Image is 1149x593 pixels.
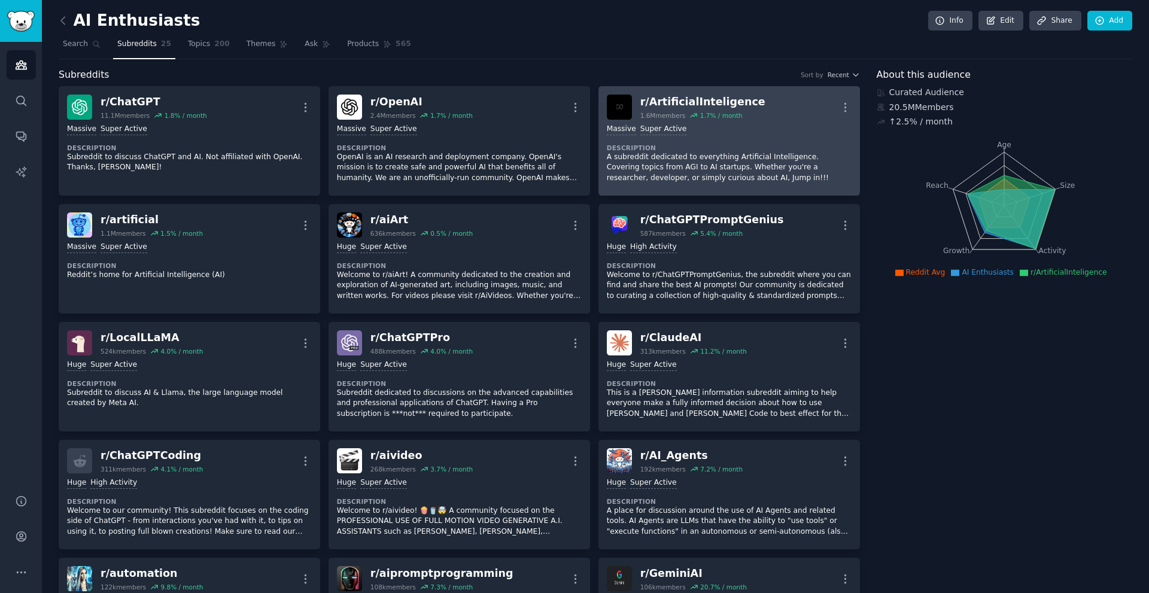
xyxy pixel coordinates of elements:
[337,95,362,120] img: OpenAI
[997,141,1011,149] tspan: Age
[370,347,416,355] div: 488k members
[640,566,747,581] div: r/ GeminiAI
[343,35,415,59] a: Products565
[370,465,416,473] div: 268k members
[1029,11,1081,31] a: Share
[67,566,92,591] img: automation
[943,247,969,255] tspan: Growth
[700,111,743,120] div: 1.7 % / month
[607,152,852,184] p: A subreddit dedicated to everything Artificial Intelligence. Covering topics from AGI to AI start...
[59,11,200,31] h2: AI Enthusiasts
[101,566,203,581] div: r/ automation
[337,144,582,152] dt: Description
[90,478,137,489] div: High Activity
[430,583,473,591] div: 7.3 % / month
[101,242,147,253] div: Super Active
[67,270,312,281] p: Reddit’s home for Artificial Intelligence (AI)
[188,39,210,50] span: Topics
[607,506,852,537] p: A place for discussion around the use of AI Agents and related tools. AI Agents are LLMs that hav...
[640,347,686,355] div: 313k members
[101,95,207,110] div: r/ ChatGPT
[101,229,146,238] div: 1.1M members
[337,566,362,591] img: aipromptprogramming
[607,478,626,489] div: Huge
[828,71,860,79] button: Recent
[877,68,971,83] span: About this audience
[67,388,312,409] p: Subreddit to discuss AI & Llama, the large language model created by Meta AI.
[889,115,953,128] div: ↑ 2.5 % / month
[607,330,632,355] img: ClaudeAI
[607,270,852,302] p: Welcome to r/ChatGPTPromptGenius, the subreddit where you can find and share the best AI prompts!...
[607,379,852,388] dt: Description
[337,124,366,135] div: Massive
[337,360,356,371] div: Huge
[978,11,1023,31] a: Edit
[700,583,747,591] div: 20.7 % / month
[828,71,849,79] span: Recent
[59,204,320,314] a: artificialr/artificial1.1Mmembers1.5% / monthMassiveSuper ActiveDescriptionReddit’s home for Arti...
[67,478,86,489] div: Huge
[160,583,203,591] div: 9.8 % / month
[305,39,318,50] span: Ask
[214,39,230,50] span: 200
[640,229,686,238] div: 587k members
[59,35,105,59] a: Search
[430,229,473,238] div: 0.5 % / month
[160,229,203,238] div: 1.5 % / month
[59,322,320,431] a: LocalLLaMAr/LocalLLaMA524kmembers4.0% / monthHugeSuper ActiveDescriptionSubreddit to discuss AI &...
[430,347,473,355] div: 4.0 % / month
[926,181,949,189] tspan: Reach
[360,478,407,489] div: Super Active
[67,152,312,173] p: Subreddit to discuss ChatGPT and AI. Not affiliated with OpenAI. Thanks, [PERSON_NAME]!
[184,35,234,59] a: Topics200
[329,204,590,314] a: aiArtr/aiArt636kmembers0.5% / monthHugeSuper ActiveDescriptionWelcome to r/aiArt! A community ded...
[67,360,86,371] div: Huge
[67,497,312,506] dt: Description
[337,152,582,184] p: OpenAI is an AI research and deployment company. OpenAI's mission is to create safe and powerful ...
[101,448,203,463] div: r/ ChatGPTCoding
[640,448,743,463] div: r/ AI_Agents
[337,448,362,473] img: aivideo
[598,204,860,314] a: ChatGPTPromptGeniusr/ChatGPTPromptGenius587kmembers5.4% / monthHugeHigh ActivityDescriptionWelcom...
[101,124,147,135] div: Super Active
[347,39,379,50] span: Products
[337,330,362,355] img: ChatGPTPro
[630,360,677,371] div: Super Active
[607,242,626,253] div: Huge
[370,212,473,227] div: r/ aiArt
[67,261,312,270] dt: Description
[607,497,852,506] dt: Description
[598,440,860,549] a: AI_Agentsr/AI_Agents192kmembers7.2% / monthHugeSuper ActiveDescriptionA place for discussion arou...
[630,242,677,253] div: High Activity
[700,229,743,238] div: 5.4 % / month
[607,360,626,371] div: Huge
[1060,181,1075,189] tspan: Size
[63,39,88,50] span: Search
[59,68,110,83] span: Subreddits
[396,39,411,50] span: 565
[640,95,765,110] div: r/ ArtificialInteligence
[370,448,473,463] div: r/ aivideo
[607,124,636,135] div: Massive
[370,95,473,110] div: r/ OpenAI
[59,86,320,196] a: ChatGPTr/ChatGPT11.1Mmembers1.8% / monthMassiveSuper ActiveDescriptionSubreddit to discuss ChatGP...
[165,111,207,120] div: 1.8 % / month
[67,379,312,388] dt: Description
[370,583,416,591] div: 108k members
[598,86,860,196] a: ArtificialInteligencer/ArtificialInteligence1.6Mmembers1.7% / monthMassiveSuper ActiveDescription...
[101,330,203,345] div: r/ LocalLLaMA
[877,101,1133,114] div: 20.5M Members
[67,212,92,238] img: artificial
[607,212,632,238] img: ChatGPTPromptGenius
[101,347,146,355] div: 524k members
[329,322,590,431] a: ChatGPTPror/ChatGPTPro488kmembers4.0% / monthHugeSuper ActiveDescriptionSubreddit dedicated to di...
[370,229,416,238] div: 636k members
[598,322,860,431] a: ClaudeAIr/ClaudeAI313kmembers11.2% / monthHugeSuper ActiveDescriptionThis is a [PERSON_NAME] info...
[906,268,946,276] span: Reddit Avg
[67,144,312,152] dt: Description
[337,388,582,419] p: Subreddit dedicated to discussions on the advanced capabilities and professional applications of ...
[329,440,590,549] a: aivideor/aivideo268kmembers3.7% / monthHugeSuper ActiveDescriptionWelcome to r/aivideo! 🍿🥤🤯 A com...
[640,330,747,345] div: r/ ClaudeAI
[430,465,473,473] div: 3.7 % / month
[801,71,823,79] div: Sort by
